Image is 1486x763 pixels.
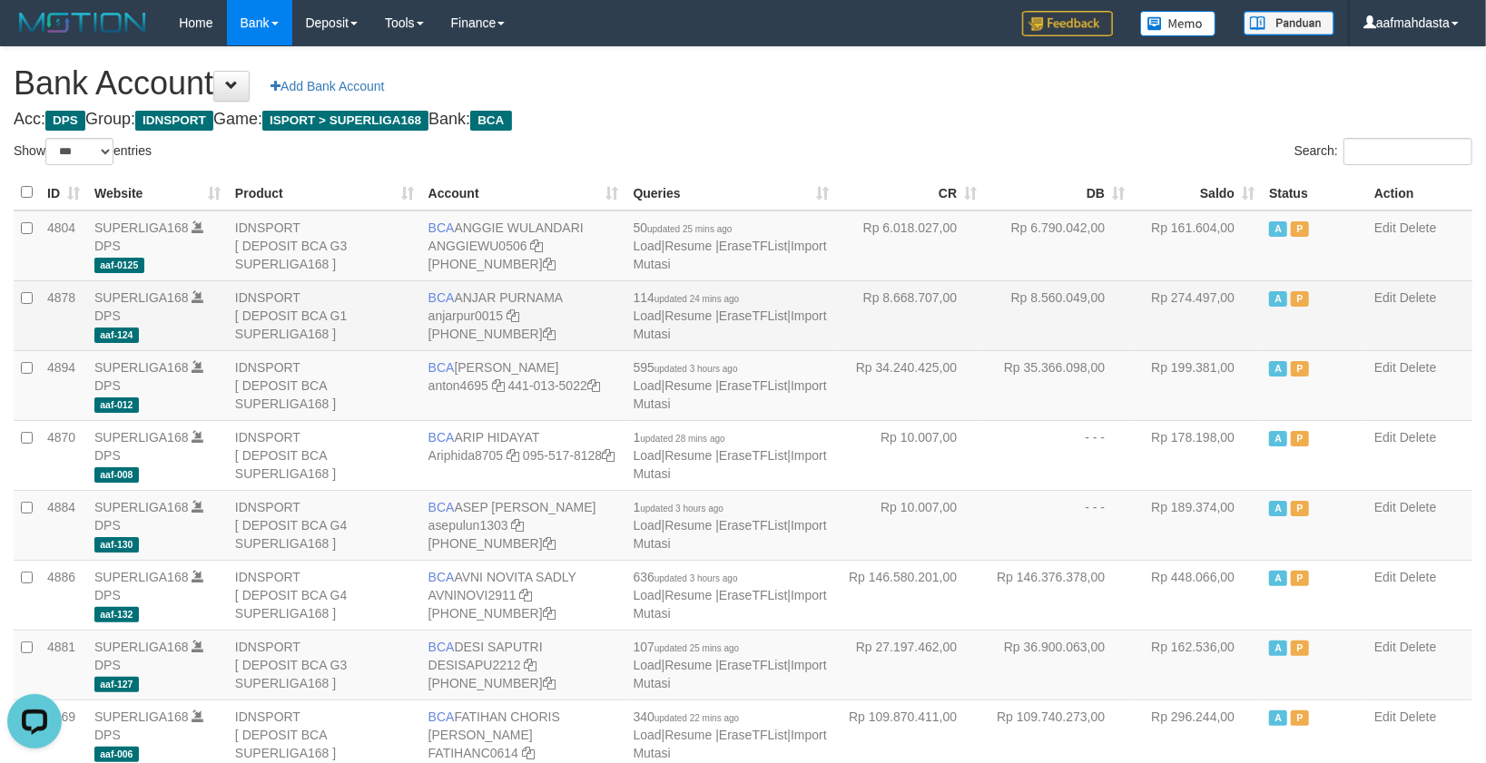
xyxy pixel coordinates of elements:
[634,360,827,411] span: | | |
[40,490,87,560] td: 4884
[634,430,827,481] span: | | |
[634,378,662,393] a: Load
[634,308,662,323] a: Load
[1374,640,1396,654] a: Edit
[1269,710,1287,726] span: Active
[1262,175,1367,210] th: Status
[262,111,428,131] span: ISPORT > SUPERLIGA168
[228,350,421,420] td: IDNSPORT [ DEPOSIT BCA SUPERLIGA168 ]
[634,640,740,654] span: 107
[1400,500,1436,514] a: Delete
[512,518,525,533] a: Copy asepulun1303 to clipboard
[1132,280,1262,350] td: Rp 274.497,00
[719,518,787,533] a: EraseTFList
[428,658,521,672] a: DESISAPU2212
[428,448,504,463] a: Ariphida8705
[664,588,712,602] a: Resume
[1291,361,1309,377] span: Paused
[531,239,544,253] a: Copy ANGGIEWU0506 to clipboard
[1291,501,1309,516] span: Paused
[421,490,626,560] td: ASEP [PERSON_NAME] [PHONE_NUMBER]
[525,658,537,672] a: Copy DESISAPU2212 to clipboard
[94,709,189,724] a: SUPERLIGA168
[543,676,556,690] a: Copy 4062280453 to clipboard
[634,728,662,742] a: Load
[647,224,732,234] span: updated 25 mins ago
[719,378,787,393] a: EraseTFList
[421,560,626,630] td: AVNI NOVITA SADLY [PHONE_NUMBER]
[1132,175,1262,210] th: Saldo: activate to sort column ascending
[836,560,984,630] td: Rp 146.580.201,00
[543,536,556,551] a: Copy 4062281875 to clipboard
[1374,360,1396,375] a: Edit
[654,294,739,304] span: updated 24 mins ago
[428,570,455,584] span: BCA
[1022,11,1113,36] img: Feedback.jpg
[634,709,827,760] span: | | |
[14,65,1472,102] h1: Bank Account
[428,308,504,323] a: anjarpur0015
[1374,430,1396,445] a: Edit
[836,630,984,699] td: Rp 27.197.462,00
[634,360,738,375] span: 595
[634,239,827,271] a: Import Mutasi
[87,350,228,420] td: DPS
[640,504,723,514] span: updated 3 hours ago
[1400,360,1436,375] a: Delete
[1400,640,1436,654] a: Delete
[654,573,738,583] span: updated 3 hours ago
[587,378,600,393] a: Copy 4410135022 to clipboard
[1291,221,1309,237] span: Paused
[87,210,228,281] td: DPS
[719,239,787,253] a: EraseTFList
[428,500,455,514] span: BCA
[492,378,505,393] a: Copy anton4695 to clipboard
[543,606,556,621] a: Copy 4062280135 to clipboard
[1343,138,1472,165] input: Search:
[1291,291,1309,307] span: Paused
[634,640,827,690] span: | | |
[520,588,533,602] a: Copy AVNINOVI2911 to clipboard
[428,518,508,533] a: asepulun1303
[1132,210,1262,281] td: Rp 161.604,00
[1140,11,1216,36] img: Button%20Memo.svg
[40,175,87,210] th: ID: activate to sort column ascending
[1269,221,1287,237] span: Active
[94,607,139,622] span: aaf-132
[428,378,488,393] a: anton4695
[428,709,455,724] span: BCA
[421,280,626,350] td: ANJAR PURNAMA [PHONE_NUMBER]
[836,420,984,490] td: Rp 10.007,00
[634,430,725,445] span: 1
[228,560,421,630] td: IDNSPORT [ DEPOSIT BCA G4 SUPERLIGA168 ]
[87,560,228,630] td: DPS
[40,420,87,490] td: 4870
[1400,570,1436,584] a: Delete
[634,290,827,341] span: | | |
[654,364,738,374] span: updated 3 hours ago
[634,239,662,253] a: Load
[228,210,421,281] td: IDNSPORT [ DEPOSIT BCA G3 SUPERLIGA168 ]
[1291,431,1309,446] span: Paused
[664,658,712,672] a: Resume
[634,570,827,621] span: | | |
[984,280,1132,350] td: Rp 8.560.049,00
[428,640,455,654] span: BCA
[634,308,827,341] a: Import Mutasi
[1269,291,1287,307] span: Active
[428,430,455,445] span: BCA
[14,111,1472,129] h4: Acc: Group: Game: Bank:
[94,430,189,445] a: SUPERLIGA168
[87,420,228,490] td: DPS
[428,290,455,305] span: BCA
[228,280,421,350] td: IDNSPORT [ DEPOSIT BCA G1 SUPERLIGA168 ]
[634,588,827,621] a: Import Mutasi
[654,643,739,653] span: updated 25 mins ago
[87,280,228,350] td: DPS
[94,537,139,553] span: aaf-130
[94,467,139,483] span: aaf-008
[428,588,517,602] a: AVNINOVI2911
[1269,641,1287,656] span: Active
[719,588,787,602] a: EraseTFList
[94,570,189,584] a: SUPERLIGA168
